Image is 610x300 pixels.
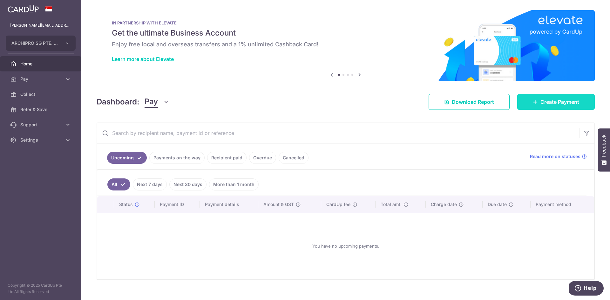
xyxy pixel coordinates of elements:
[112,41,579,48] h6: Enjoy free local and overseas transfers and a 1% unlimited Cashback Card!
[20,122,62,128] span: Support
[326,201,350,208] span: CardUp fee
[8,5,39,13] img: CardUp
[540,98,579,106] span: Create Payment
[119,201,133,208] span: Status
[20,106,62,113] span: Refer & Save
[145,96,169,108] button: Pay
[145,96,158,108] span: Pay
[530,153,580,160] span: Read more on statuses
[249,152,276,164] a: Overdue
[263,201,294,208] span: Amount & GST
[207,152,247,164] a: Recipient paid
[20,76,62,82] span: Pay
[11,40,58,46] span: ARCHIPRO SG PTE. LTD.
[488,201,507,208] span: Due date
[429,94,510,110] a: Download Report
[10,22,71,29] p: [PERSON_NAME][EMAIL_ADDRESS][DOMAIN_NAME]
[169,178,207,190] a: Next 30 days
[149,152,205,164] a: Payments on the way
[107,152,147,164] a: Upcoming
[531,196,594,213] th: Payment method
[112,20,579,25] p: IN PARTNERSHIP WITH ELEVATE
[97,123,579,143] input: Search by recipient name, payment id or reference
[133,178,167,190] a: Next 7 days
[97,96,139,108] h4: Dashboard:
[97,10,595,81] img: Renovation banner
[200,196,258,213] th: Payment details
[431,201,457,208] span: Charge date
[517,94,595,110] a: Create Payment
[20,91,62,97] span: Collect
[452,98,494,106] span: Download Report
[530,153,587,160] a: Read more on statuses
[155,196,200,213] th: Payment ID
[20,137,62,143] span: Settings
[381,201,402,208] span: Total amt.
[107,178,130,190] a: All
[6,36,76,51] button: ARCHIPRO SG PTE. LTD.
[112,28,579,38] h5: Get the ultimate Business Account
[112,56,174,62] a: Learn more about Elevate
[601,135,607,157] span: Feedback
[279,152,308,164] a: Cancelled
[209,178,259,190] a: More than 1 month
[569,281,604,297] iframe: Opens a widget where you can find more information
[105,218,586,274] div: You have no upcoming payments.
[598,128,610,171] button: Feedback - Show survey
[20,61,62,67] span: Home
